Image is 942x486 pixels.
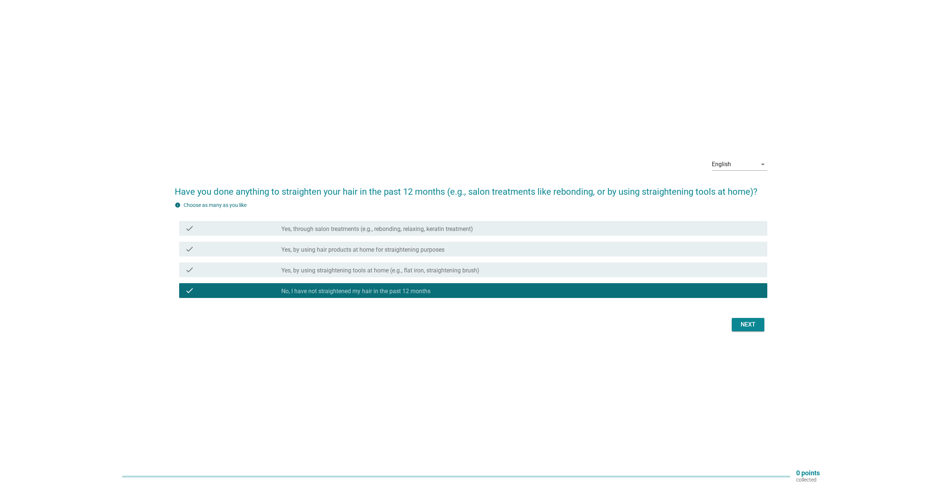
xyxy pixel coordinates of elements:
[712,161,731,168] div: English
[281,288,430,295] label: No, I have not straightened my hair in the past 12 months
[184,202,247,208] label: Choose as many as you like
[185,265,194,274] i: check
[796,470,820,476] p: 0 points
[185,286,194,295] i: check
[185,245,194,254] i: check
[281,246,445,254] label: Yes, by using hair products at home for straightening purposes
[796,476,820,483] p: collected
[281,267,479,274] label: Yes, by using straightening tools at home (e.g., flat iron, straightening brush)
[185,224,194,233] i: check
[738,320,758,329] div: Next
[758,160,767,169] i: arrow_drop_down
[281,225,473,233] label: Yes, through salon treatments (e.g., rebonding, relaxing, keratin treatment)
[175,178,767,198] h2: Have you done anything to straighten your hair in the past 12 months (e.g., salon treatments like...
[175,202,181,208] i: info
[732,318,764,331] button: Next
